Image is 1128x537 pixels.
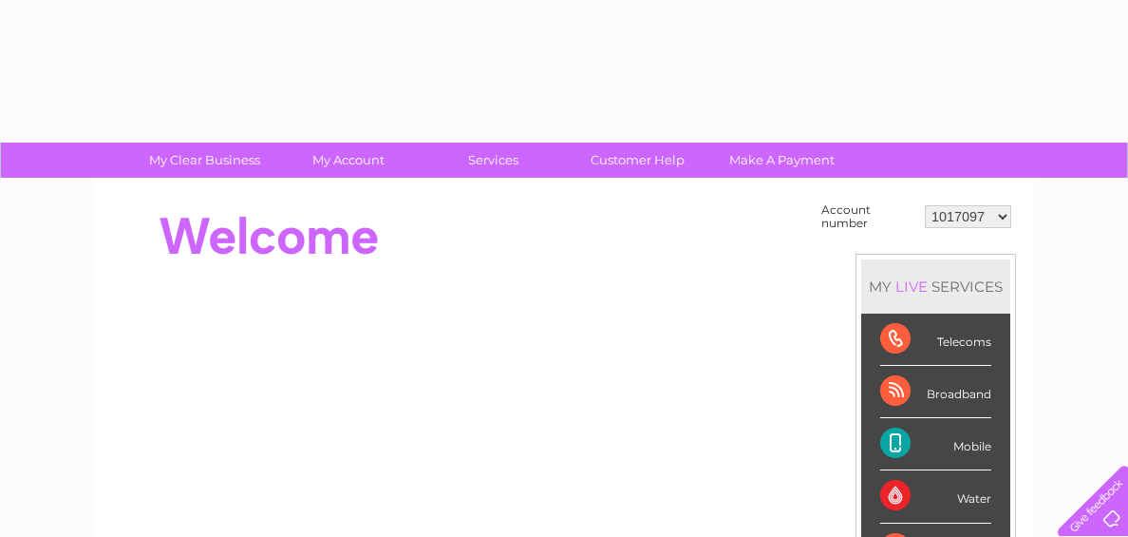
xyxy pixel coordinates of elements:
[704,143,860,178] a: Make A Payment
[126,143,283,178] a: My Clear Business
[892,278,931,296] div: LIVE
[880,314,991,366] div: Telecoms
[880,418,991,470] div: Mobile
[817,199,920,235] td: Account number
[861,259,1010,314] div: MY SERVICES
[880,366,991,418] div: Broadband
[559,143,716,178] a: Customer Help
[415,143,572,178] a: Services
[271,143,427,178] a: My Account
[880,470,991,523] div: Water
